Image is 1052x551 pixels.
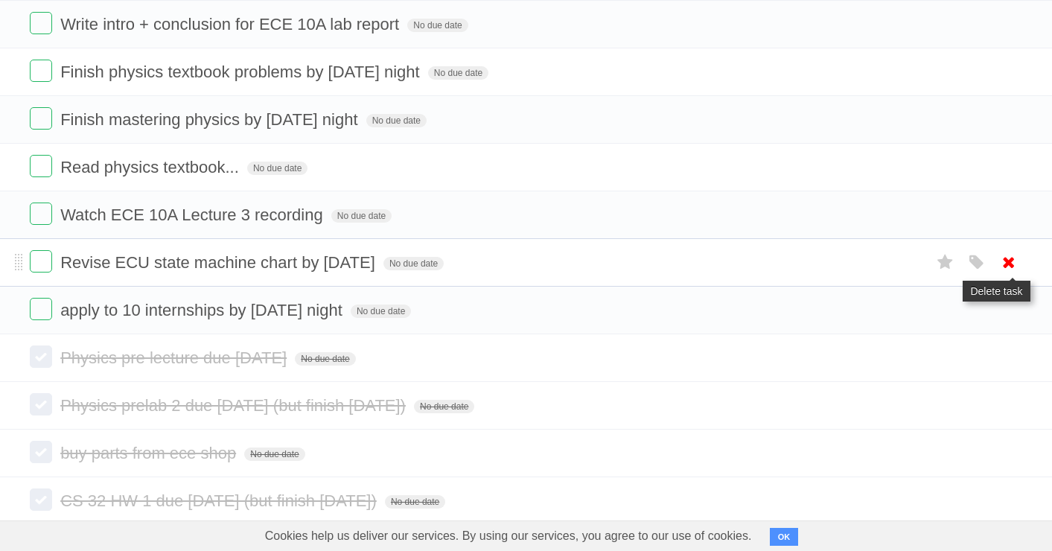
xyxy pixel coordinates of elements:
[428,66,488,80] span: No due date
[30,107,52,130] label: Done
[60,110,361,129] span: Finish mastering physics by [DATE] night
[60,301,346,319] span: apply to 10 internships by [DATE] night
[30,12,52,34] label: Done
[30,155,52,177] label: Done
[295,352,355,366] span: No due date
[30,441,52,463] label: Done
[30,203,52,225] label: Done
[366,114,427,127] span: No due date
[247,162,307,175] span: No due date
[407,19,468,32] span: No due date
[30,393,52,415] label: Done
[30,488,52,511] label: Done
[60,491,380,510] span: CS 32 HW 1 due [DATE] (but finish [DATE])
[414,400,474,413] span: No due date
[770,528,799,546] button: OK
[60,444,240,462] span: buy parts from ece shop
[331,209,392,223] span: No due date
[60,206,327,224] span: Watch ECE 10A Lecture 3 recording
[30,250,52,273] label: Done
[30,345,52,368] label: Done
[60,63,424,81] span: Finish physics textbook problems by [DATE] night
[60,348,290,367] span: Physics pre lecture due [DATE]
[383,257,444,270] span: No due date
[244,448,305,461] span: No due date
[931,250,960,275] label: Star task
[60,15,403,34] span: Write intro + conclusion for ECE 10A lab report
[60,158,243,176] span: Read physics textbook...
[385,495,445,509] span: No due date
[351,305,411,318] span: No due date
[250,521,767,551] span: Cookies help us deliver our services. By using our services, you agree to our use of cookies.
[30,60,52,82] label: Done
[60,253,379,272] span: Revise ECU state machine chart by [DATE]
[60,396,409,415] span: Physics prelab 2 due [DATE] (but finish [DATE])
[30,298,52,320] label: Done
